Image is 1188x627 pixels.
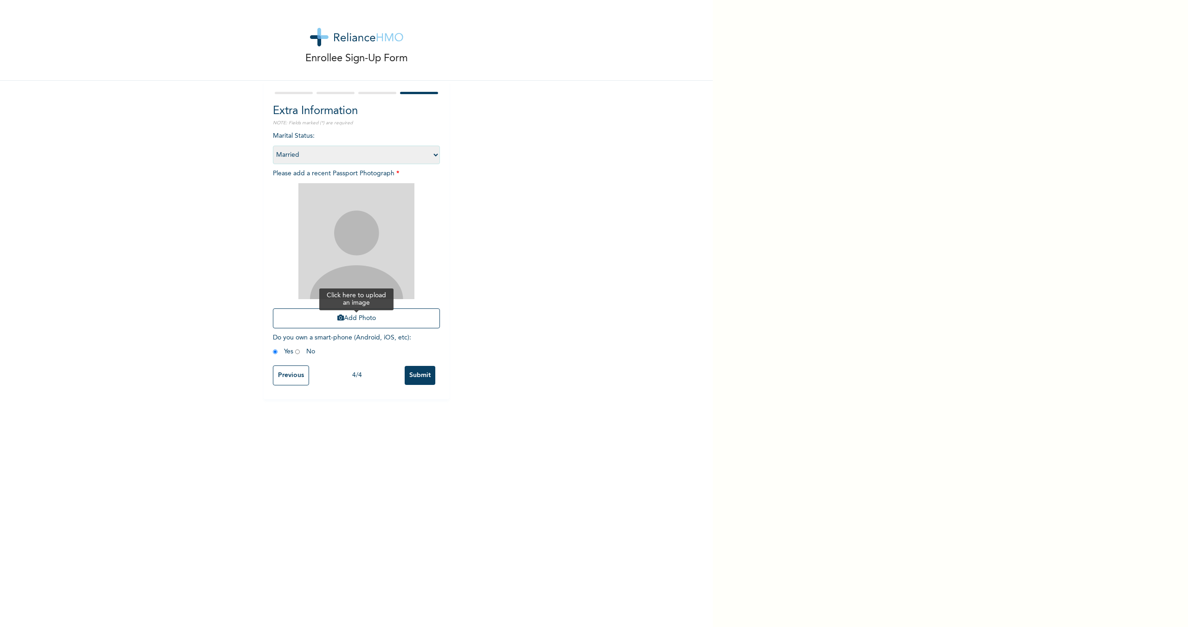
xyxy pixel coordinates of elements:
span: Please add a recent Passport Photograph [273,170,440,333]
img: Crop [298,183,414,299]
img: logo [310,28,403,46]
div: 4 / 4 [309,371,405,380]
p: Enrollee Sign-Up Form [305,51,408,66]
span: Marital Status : [273,133,440,158]
h2: Extra Information [273,103,440,120]
button: Add Photo [273,308,440,328]
p: NOTE: Fields marked (*) are required [273,120,440,127]
input: Submit [405,366,435,385]
input: Previous [273,365,309,385]
span: Do you own a smart-phone (Android, iOS, etc) : Yes No [273,334,411,355]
